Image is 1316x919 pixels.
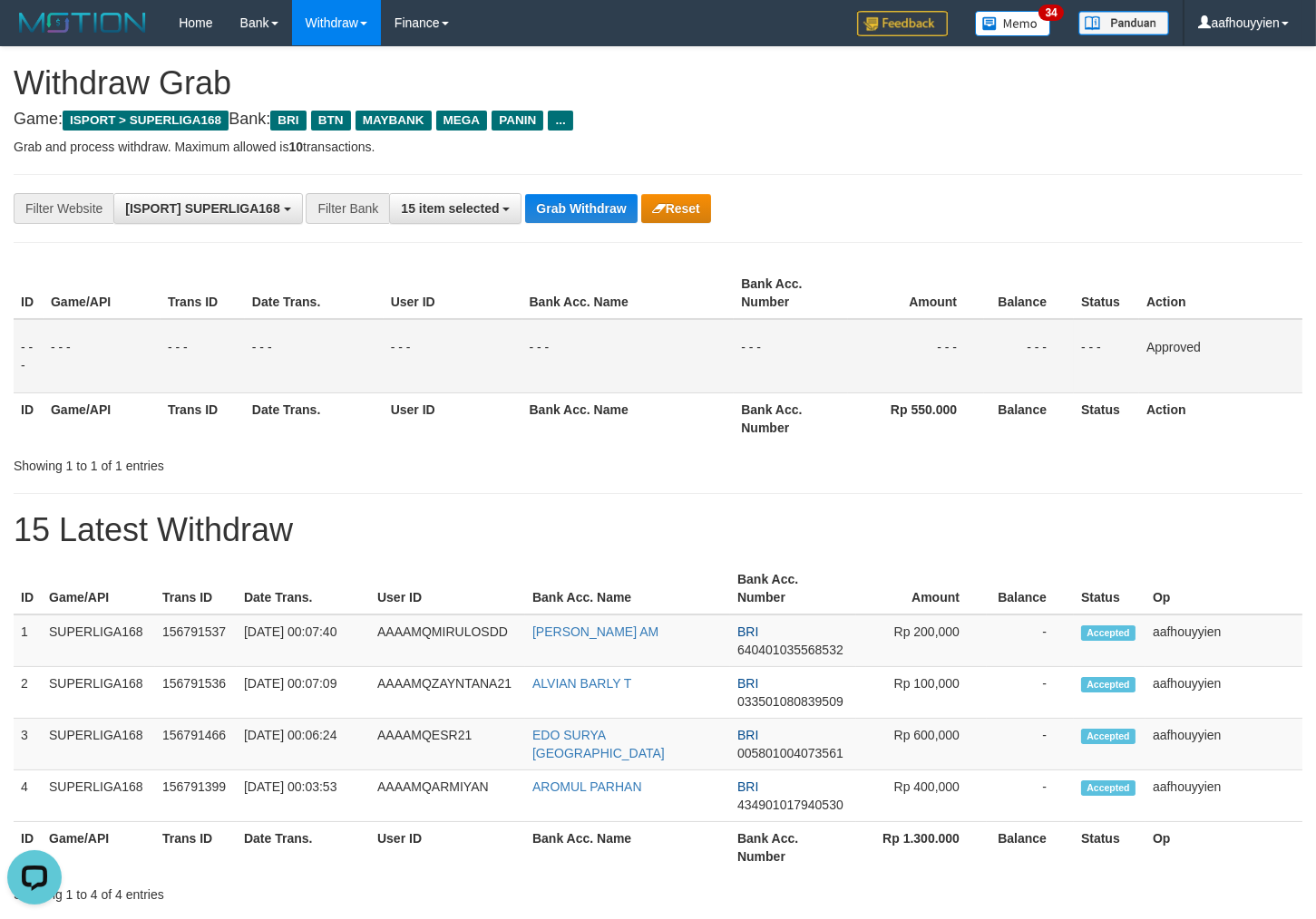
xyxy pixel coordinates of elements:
[1074,822,1145,874] th: Status
[737,694,843,709] span: Copy 033501080839509 to clipboard
[155,614,237,667] td: 156791537
[856,667,987,719] td: Rp 100,000
[436,111,488,131] span: MEGA
[1145,770,1302,822] td: aafhouyyien
[14,9,151,36] img: MOTION_logo.png
[44,392,161,444] th: Game/API
[161,392,245,444] th: Trans ID
[155,770,237,822] td: 156791399
[42,770,155,822] td: SUPERLIGA168
[370,614,525,667] td: AAAAMQMIRULOSDD
[1081,780,1136,796] span: Accepted
[237,563,370,614] th: Date Trans.
[155,822,237,874] th: Trans ID
[492,111,543,131] span: PANIN
[7,7,62,62] button: Open LiveChat chat widget
[14,450,535,475] div: Showing 1 to 1 of 1 entries
[370,667,525,719] td: AAAAMQZAYNTANA21
[370,563,525,614] th: User ID
[856,822,987,874] th: Rp 1.300.000
[14,822,42,874] th: ID
[522,392,735,444] th: Bank Acc. Name
[737,676,758,691] span: BRI
[737,728,758,742] span: BRI
[14,138,1302,156] p: Grab and process withdraw. Maximum allowed is transactions.
[384,267,522,319] th: User ID
[42,563,155,614] th: Game/API
[14,111,1302,129] h4: Game: Bank:
[975,11,1051,36] img: Button%20Memo.svg
[14,563,42,614] th: ID
[42,719,155,770] td: SUPERLIGA168
[14,65,1302,102] h1: Withdraw Grab
[389,193,522,224] button: 15 item selected
[14,719,42,770] td: 3
[856,614,987,667] td: Rp 200,000
[987,719,1074,770] td: -
[14,392,44,444] th: ID
[848,319,984,393] td: - - -
[984,392,1074,444] th: Balance
[1081,625,1136,641] span: Accepted
[161,319,245,393] td: - - -
[1038,5,1063,21] span: 34
[384,392,522,444] th: User ID
[306,193,389,224] div: Filter Bank
[155,563,237,614] th: Trans ID
[1074,319,1139,393] td: - - -
[737,624,758,639] span: BRI
[857,11,948,36] img: Feedback.jpg
[848,392,984,444] th: Rp 550.000
[525,563,730,614] th: Bank Acc. Name
[730,822,856,874] th: Bank Acc. Number
[856,770,987,822] td: Rp 400,000
[1078,11,1169,35] img: panduan.png
[1074,392,1139,444] th: Status
[734,392,848,444] th: Bank Acc. Number
[237,770,370,822] td: [DATE] 00:03:53
[532,676,631,691] a: ALVIAN BARLY T
[113,193,302,224] button: [ISPORT] SUPERLIGA168
[370,719,525,770] td: AAAAMQESR21
[14,614,42,667] td: 1
[522,319,735,393] td: - - -
[245,392,384,444] th: Date Trans.
[356,111,432,131] span: MAYBANK
[641,194,711,223] button: Reset
[237,719,370,770] td: [DATE] 00:06:24
[288,140,303,154] strong: 10
[155,667,237,719] td: 156791536
[63,111,229,131] span: ISPORT > SUPERLIGA168
[730,563,856,614] th: Bank Acc. Number
[737,798,843,812] span: Copy 434901017940530 to clipboard
[1145,667,1302,719] td: aafhouyyien
[155,719,237,770] td: 156791466
[987,667,1074,719] td: -
[987,770,1074,822] td: -
[1139,319,1302,393] td: Approved
[42,822,155,874] th: Game/API
[14,512,1302,548] h1: 15 Latest Withdraw
[1145,719,1302,770] td: aafhouyyien
[737,779,758,794] span: BRI
[532,728,665,760] a: EDO SURYA [GEOGRAPHIC_DATA]
[987,822,1074,874] th: Balance
[532,779,642,794] a: AROMUL PARHAN
[737,746,843,760] span: Copy 005801004073561 to clipboard
[370,822,525,874] th: User ID
[14,667,42,719] td: 2
[14,193,113,224] div: Filter Website
[1145,822,1302,874] th: Op
[548,111,572,131] span: ...
[1074,267,1139,319] th: Status
[984,319,1074,393] td: - - -
[856,719,987,770] td: Rp 600,000
[270,111,306,131] span: BRI
[984,267,1074,319] th: Balance
[14,770,42,822] td: 4
[522,267,735,319] th: Bank Acc. Name
[44,267,161,319] th: Game/API
[525,194,637,223] button: Grab Withdraw
[14,878,535,904] div: Showing 1 to 4 of 4 entries
[401,201,499,216] span: 15 item selected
